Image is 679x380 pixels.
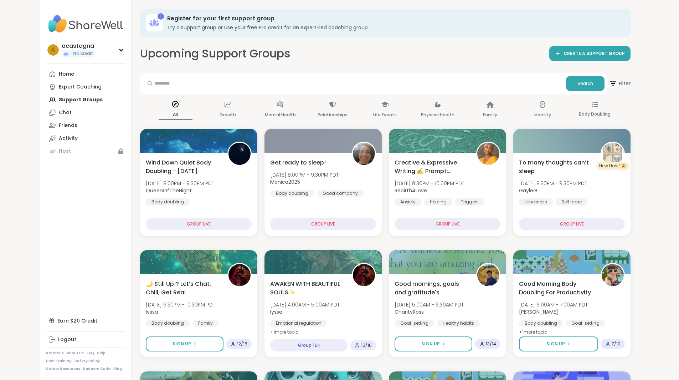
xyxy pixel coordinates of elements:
[146,180,214,187] span: [DATE] 8:00PM - 9:30PM PDT
[486,341,496,347] span: 13 / 14
[519,218,625,230] div: GROUP LIVE
[113,366,122,371] a: Blog
[46,366,80,371] a: Safety Resources
[395,218,500,230] div: GROUP LIVE
[270,320,327,327] div: Emotional regulation
[455,198,484,206] div: Triggers
[228,143,251,165] img: QueenOfTheNight
[46,119,125,132] a: Friends
[519,320,563,327] div: Body doubling
[146,218,252,230] div: GROUP LIVE
[46,11,125,36] img: ShareWell Nav Logo
[421,111,454,119] p: Physical Health
[519,280,593,297] span: Good Morning Body Doubling For Productivity
[477,264,499,286] img: CharityRoss
[62,42,94,50] div: acastagna
[566,320,605,327] div: Goal-setting
[395,158,468,176] span: Creative & Expressive Writing ✍️ Prompt: Triggers
[59,109,72,116] div: Chat
[83,366,110,371] a: Redeem Code
[270,301,340,308] span: [DATE] 4:00AM - 5:00AM PDT
[519,308,558,315] b: [PERSON_NAME]
[97,351,106,356] a: Help
[579,110,611,118] p: Body Doubling
[395,308,424,315] b: CharityRoss
[477,143,499,165] img: Rebirth4Love
[146,336,223,351] button: Sign Up
[519,158,593,176] span: To many thoughts can’t sleep
[602,264,624,286] img: Adrienne_QueenOfTheDawn
[395,301,464,308] span: [DATE] 5:00AM - 6:30AM PDT
[270,339,348,351] div: Group Full
[67,351,84,356] a: About Us
[146,158,220,176] span: Wind Down Quiet Body Doubling - [DATE]
[46,351,64,356] a: Referrals
[59,83,102,91] div: Expert Coaching
[59,148,71,155] div: Host
[424,198,452,206] div: Healing
[167,15,621,22] h3: Register for your first support group
[421,341,440,347] span: Sign Up
[46,132,125,145] a: Activity
[146,187,192,194] b: QueenOfTheNight
[70,51,93,57] span: 1 Pro credit
[46,68,125,81] a: Home
[237,341,247,347] span: 12 / 16
[353,143,375,165] img: Monica2025
[318,111,348,119] p: Relationships
[519,198,553,206] div: Loneliness
[546,341,565,347] span: Sign Up
[270,171,339,178] span: [DATE] 8:00PM - 9:30PM PDT
[51,45,55,55] span: a
[46,81,125,93] a: Expert Coaching
[87,351,94,356] a: FAQ
[146,280,220,297] span: 🌙 Still Up!? Let’s Chat, Chill, Get Real
[58,336,76,343] div: Logout
[158,13,164,20] div: 1
[146,301,215,308] span: [DATE] 9:30PM - 10:30PM PDT
[609,75,631,92] span: Filter
[534,111,551,119] p: Identity
[159,110,192,120] p: All
[270,190,314,197] div: Body doubling
[373,111,397,119] p: Life Events
[353,264,375,286] img: lyssa
[395,280,468,297] span: Good mornings, goals and gratitude's
[59,71,74,78] div: Home
[566,76,605,91] button: Search
[270,308,282,315] b: lyssa
[395,198,421,206] div: Anxiety
[577,80,593,87] span: Search
[270,158,326,167] span: Get ready to sleep!
[146,308,158,315] b: lyssa
[519,187,537,194] b: GayleG
[395,320,434,327] div: Goal-setting
[46,106,125,119] a: Chat
[265,111,296,119] p: Mental Health
[46,145,125,158] a: Host
[46,333,125,346] a: Logout
[395,336,472,351] button: Sign Up
[483,111,497,119] p: Family
[192,320,218,327] div: Family
[519,301,588,308] span: [DATE] 6:00AM - 7:00AM PDT
[270,218,376,230] div: GROUP LIVE
[564,51,625,57] span: CREATE A SUPPORT GROUP
[46,359,72,364] a: Host Training
[46,314,125,327] div: Earn $20 Credit
[74,359,100,364] a: Safety Policy
[602,143,624,165] img: GayleG
[167,24,621,31] h3: Try a support group or use your free Pro credit for an expert-led coaching group.
[140,46,290,62] h2: Upcoming Support Groups
[270,178,300,186] b: Monica2025
[549,46,631,61] a: CREATE A SUPPORT GROUP
[59,122,77,129] div: Friends
[228,264,251,286] img: lyssa
[270,280,344,297] span: AWAKEN WITH BEAUTIFUL SOULS✨
[317,190,364,197] div: Good company
[519,336,598,351] button: Sign Up
[395,187,427,194] b: Rebirth4Love
[437,320,480,327] div: Healthy habits
[596,162,629,170] div: New Host! 🎉
[173,341,191,347] span: Sign Up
